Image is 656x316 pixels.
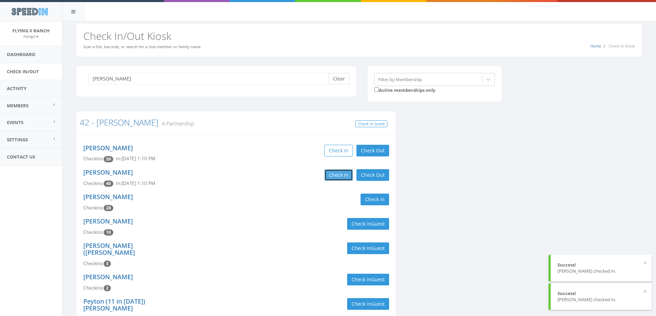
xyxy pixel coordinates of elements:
[324,169,353,181] button: Check in
[158,120,194,127] small: A Partnership
[374,87,379,92] input: Active memberships only
[83,217,133,225] a: [PERSON_NAME]
[83,285,104,291] span: Checkins:
[23,33,39,39] a: FlyingX
[83,241,135,257] a: [PERSON_NAME] ([PERSON_NAME]
[7,119,23,126] span: Events
[116,155,155,162] span: In: [DATE] 1:10 PM
[324,145,353,156] button: Check in
[7,137,28,143] span: Settings
[558,290,645,297] div: Success!
[643,288,647,295] button: ×
[371,301,385,307] span: Guest
[7,102,29,109] span: Members
[116,180,155,186] span: In: [DATE] 1:10 PM
[83,155,104,162] span: Checkins:
[361,194,389,205] button: Check in
[374,86,435,94] label: Active memberships only
[83,205,104,211] span: Checkins:
[83,180,104,186] span: Checkins:
[104,205,113,211] span: Checkin count
[12,28,50,34] span: Flying X Ranch
[83,30,635,42] h2: Check In/Out Kiosk
[371,245,385,251] span: Guest
[329,73,350,85] button: Clear
[643,260,647,266] button: ×
[371,276,385,283] span: Guest
[558,268,645,274] div: [PERSON_NAME] checked in.
[356,169,389,181] button: Check Out
[104,156,113,162] span: Checkin count
[609,43,635,48] span: Check-In Kiosk
[104,181,113,187] span: Checkin count
[83,168,133,176] a: [PERSON_NAME]
[355,120,387,128] a: Check In Guest
[23,34,39,39] small: FlyingX
[88,73,334,85] input: Search a name to check in
[83,260,104,266] span: Checkins:
[356,145,389,156] button: Check Out
[83,44,201,49] small: Scan a fob, barcode, or search for a club member or family name.
[83,297,145,312] a: Peyton (11 in [DATE]) [PERSON_NAME]
[83,229,104,235] span: Checkins:
[558,296,645,303] div: [PERSON_NAME] checked in.
[347,298,389,310] button: Check inGuest
[104,229,113,236] span: Checkin count
[347,274,389,285] button: Check inGuest
[8,5,51,18] img: speedin_logo.png
[7,154,35,160] span: Contact Us
[83,273,133,281] a: [PERSON_NAME]
[371,220,385,227] span: Guest
[83,144,133,152] a: [PERSON_NAME]
[104,285,111,291] span: Checkin count
[104,261,111,267] span: Checkin count
[378,76,422,83] div: Filter by Membership
[347,242,389,254] button: Check inGuest
[590,43,601,48] a: Home
[347,218,389,230] button: Check inGuest
[80,117,158,128] a: 42 - [PERSON_NAME]
[558,262,645,268] div: Success!
[83,193,133,201] a: [PERSON_NAME]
